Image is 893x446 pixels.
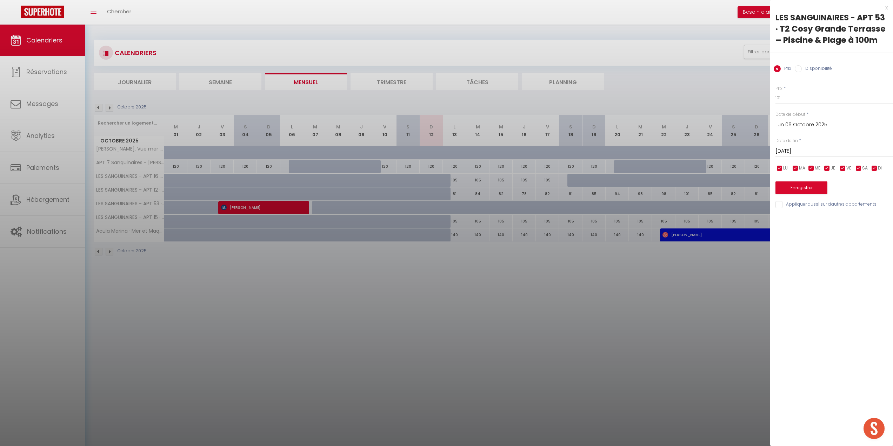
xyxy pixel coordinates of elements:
[831,165,835,172] span: JE
[846,165,851,172] span: VE
[775,111,805,118] label: Date de début
[775,12,888,46] div: LES SANGUINAIRES - APT 53 · T2 Cosy Grande Terrasse – Piscine & Plage à 100m
[770,4,888,12] div: x
[878,165,882,172] span: DI
[781,65,791,73] label: Prix
[775,85,782,92] label: Prix
[802,65,832,73] label: Disponibilité
[799,165,805,172] span: MA
[815,165,820,172] span: ME
[862,165,868,172] span: SA
[783,165,788,172] span: LU
[864,418,885,439] div: Ouvrir le chat
[775,181,827,194] button: Enregistrer
[775,138,798,144] label: Date de fin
